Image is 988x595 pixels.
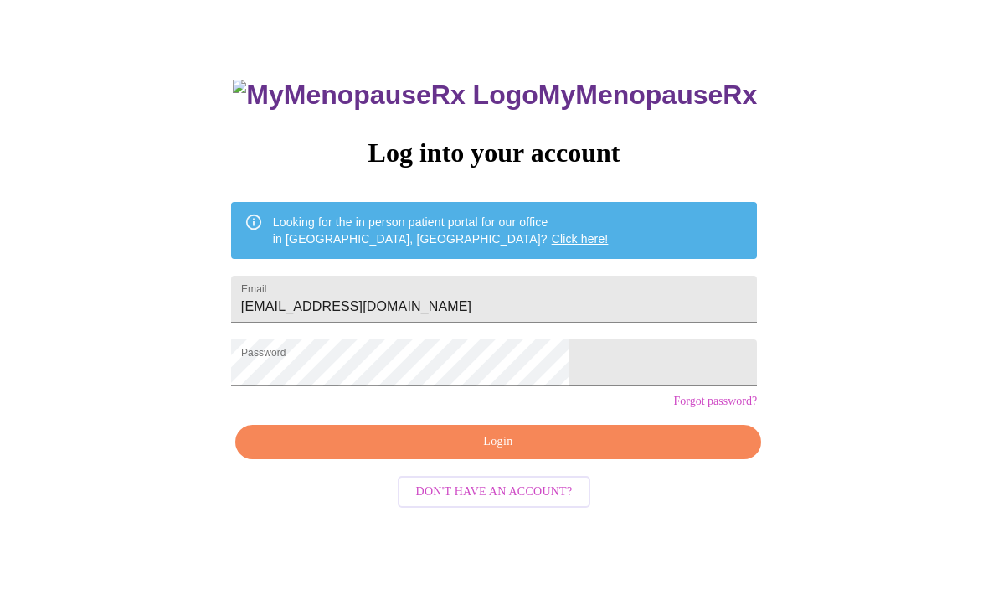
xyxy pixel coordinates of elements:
button: Don't have an account? [398,477,591,510]
button: Login [235,426,761,460]
div: Looking for the in person patient portal for our office in [GEOGRAPHIC_DATA], [GEOGRAPHIC_DATA]? [273,208,609,255]
span: Don't have an account? [416,483,573,504]
a: Click here! [552,233,609,246]
h3: MyMenopauseRx [233,80,757,111]
a: Forgot password? [673,396,757,409]
a: Don't have an account? [394,484,595,498]
h3: Log into your account [231,138,757,169]
img: MyMenopauseRx Logo [233,80,538,111]
span: Login [255,432,742,453]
